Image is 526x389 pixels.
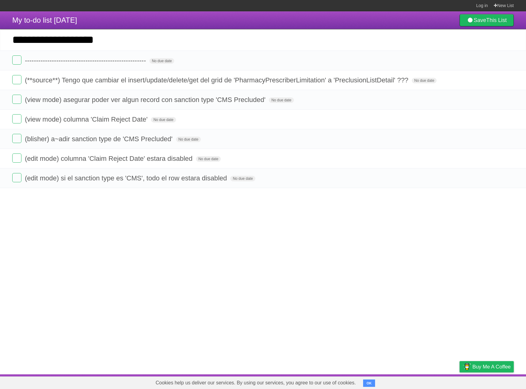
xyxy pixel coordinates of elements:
span: (blisher) a~adir sanction type de 'CMS Precluded' [25,135,174,143]
a: Terms [431,376,444,387]
span: No due date [230,176,255,181]
a: Buy me a coffee [460,361,514,372]
span: No due date [149,58,174,64]
span: Cookies help us deliver our services. By using our services, you agree to our use of cookies. [149,377,362,389]
label: Done [12,153,21,163]
a: Developers [398,376,423,387]
span: No due date [412,78,437,83]
label: Done [12,114,21,123]
label: Done [12,75,21,84]
span: (edit mode) columna 'Claim Reject Date' estara disabled [25,155,194,162]
span: No due date [176,137,201,142]
span: (view mode) columna 'Claim Reject Date' [25,115,149,123]
a: Privacy [452,376,468,387]
label: Done [12,134,21,143]
label: Done [12,173,21,182]
label: Done [12,95,21,104]
b: This List [486,17,507,23]
span: (view mode) asegurar poder ver algun record con sanction type 'CMS Precluded' [25,96,267,104]
label: Done [12,55,21,65]
span: (edit mode) si el sanction type es 'CMS', todo el row estara disabled [25,174,228,182]
span: No due date [151,117,176,123]
a: Suggest a feature [475,376,514,387]
a: About [378,376,391,387]
a: SaveThis List [460,14,514,26]
span: My to-do list [DATE] [12,16,77,24]
img: Buy me a coffee [463,361,471,372]
span: ------------------------------------------------------ [25,57,148,64]
button: OK [363,380,375,387]
span: No due date [269,97,294,103]
span: No due date [196,156,221,162]
span: Buy me a coffee [472,361,511,372]
span: (**source**) Tengo que cambiar el insert/update/delete/get del grid de 'PharmacyPrescriberLimitat... [25,76,410,84]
